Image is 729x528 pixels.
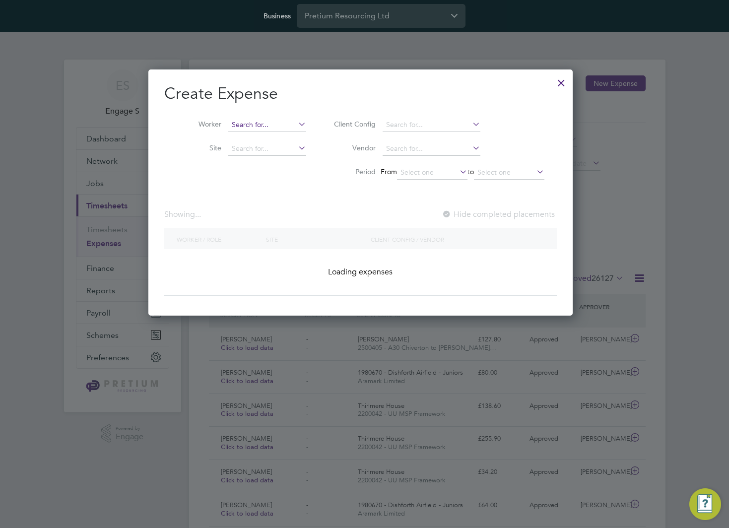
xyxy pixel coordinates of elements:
span: ... [195,209,201,219]
label: Hide completed placements [442,209,555,219]
input: Search for... [228,118,306,132]
label: Business [264,11,291,20]
label: Vendor [331,143,376,152]
input: Search for... [383,118,480,132]
input: Search for... [228,142,306,156]
input: Select one [474,166,544,180]
input: Select one [397,166,467,180]
label: Site [177,143,221,152]
input: Search for... [383,142,480,156]
div: Showing [164,209,203,220]
button: Engage Resource Center [689,488,721,520]
label: Worker [177,120,221,129]
label: Client Config [331,120,376,129]
label: Period [331,167,376,176]
li: From to [319,161,557,185]
h2: Create Expense [164,83,557,104]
